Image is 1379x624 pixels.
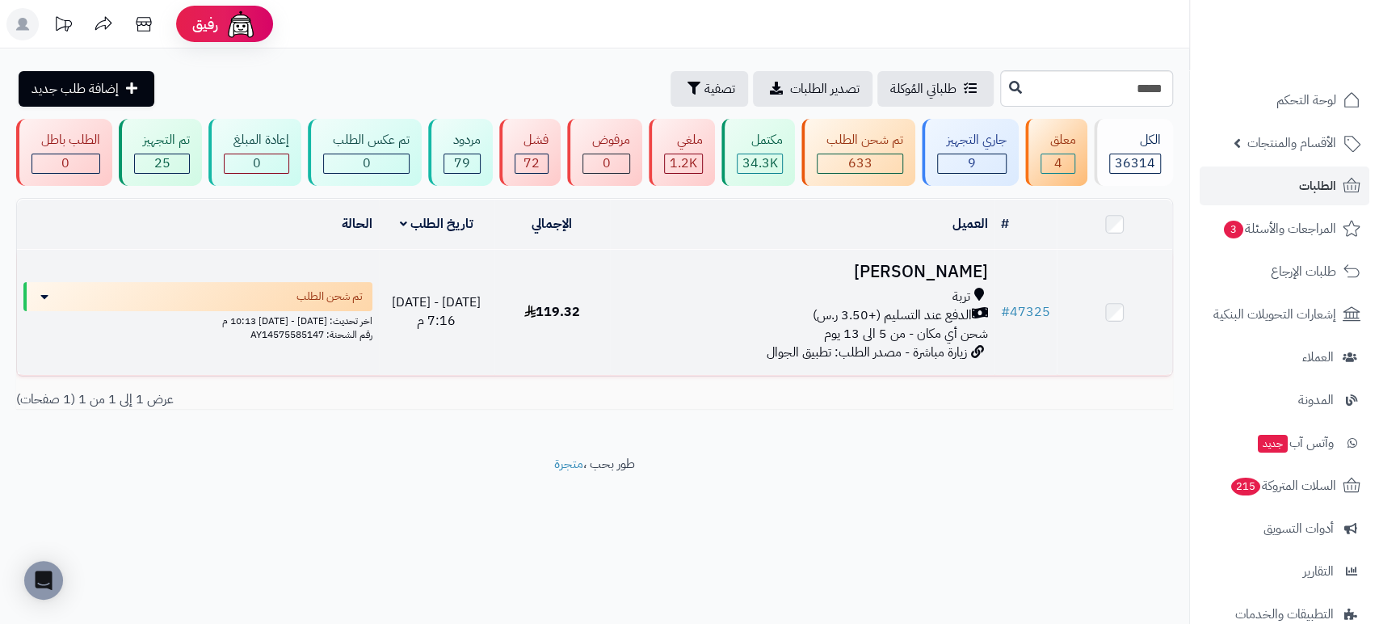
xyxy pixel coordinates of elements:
[23,311,372,328] div: اخر تحديث: [DATE] - [DATE] 10:13 م
[4,390,595,409] div: عرض 1 إلى 1 من 1 (1 صفحات)
[1109,131,1161,150] div: الكل
[24,561,63,600] div: Open Intercom Messenger
[753,71,872,107] a: تصدير الطلبات
[1200,167,1369,205] a: الطلبات
[305,119,425,186] a: تم عكس الطلب 0
[952,214,988,234] a: العميل
[362,154,370,173] span: 0
[224,131,289,150] div: إعادة المبلغ
[664,131,703,150] div: ملغي
[392,293,481,331] span: [DATE] - [DATE] 7:16 م
[952,288,970,306] span: تربة
[225,154,288,173] div: 0
[523,154,540,173] span: 72
[1200,509,1369,548] a: أدوات التسويق
[1041,131,1076,150] div: معلق
[790,79,860,99] span: تصدير الطلبات
[532,214,572,234] a: الإجمالي
[665,154,702,173] div: 1163
[425,119,496,186] a: مردود 79
[1200,381,1369,420] a: المدونة
[444,154,480,173] div: 79
[1269,45,1364,79] img: logo-2.png
[1263,517,1334,540] span: أدوات التسويق
[1213,303,1336,326] span: إشعارات التحويلات البنكية
[645,119,718,186] a: ملغي 1.2K
[919,119,1022,186] a: جاري التجهيز 9
[1091,119,1176,186] a: الكل36314
[1298,389,1334,411] span: المدونة
[1224,221,1243,238] span: 3
[1200,252,1369,291] a: طلبات الإرجاع
[32,79,119,99] span: إضافة طلب جديد
[454,154,470,173] span: 79
[135,154,190,173] div: 25
[253,154,261,173] span: 0
[1271,260,1336,283] span: طلبات الإرجاع
[1276,89,1336,112] span: لوحة التحكم
[1022,119,1091,186] a: معلق 4
[1258,435,1288,453] span: جديد
[718,119,799,186] a: مكتمل 34.3K
[1230,474,1336,497] span: السلات المتروكة
[32,154,99,173] div: 0
[32,131,100,150] div: الطلب باطل
[1247,132,1336,154] span: الأقسام والمنتجات
[1200,552,1369,591] a: التقارير
[582,131,630,150] div: مرفوض
[1001,302,1050,322] a: #47325
[205,119,305,186] a: إعادة المبلغ 0
[1222,217,1336,240] span: المراجعات والأسئلة
[192,15,218,34] span: رفيق
[968,154,976,173] span: 9
[61,154,69,173] span: 0
[890,79,956,99] span: طلباتي المُوكلة
[938,154,1006,173] div: 9
[323,131,410,150] div: تم عكس الطلب
[1303,560,1334,583] span: التقارير
[324,154,409,173] div: 0
[515,154,549,173] div: 72
[554,454,583,474] a: متجرة
[400,214,473,234] a: تاريخ الطلب
[496,119,565,186] a: فشل 72
[564,119,645,186] a: مرفوض 0
[937,131,1007,150] div: جاري التجهيز
[818,154,902,173] div: 633
[1001,302,1010,322] span: #
[767,343,967,362] span: زيارة مباشرة - مصدر الطلب: تطبيق الجوال
[43,8,83,44] a: تحديثات المنصة
[798,119,919,186] a: تم شحن الطلب 633
[296,289,363,305] span: تم شحن الطلب
[1200,81,1369,120] a: لوحة التحكم
[738,154,783,173] div: 34329
[848,154,872,173] span: 633
[1200,338,1369,377] a: العملاء
[817,131,903,150] div: تم شحن الطلب
[524,302,580,322] span: 119.32
[813,306,972,325] span: الدفع عند التسليم (+3.50 ر.س)
[603,154,611,173] span: 0
[616,263,988,281] h3: [PERSON_NAME]
[342,214,372,234] a: الحالة
[225,8,257,40] img: ai-face.png
[1001,214,1009,234] a: #
[250,327,372,342] span: رقم الشحنة: AY14575585147
[1200,466,1369,505] a: السلات المتروكة215
[1302,346,1334,369] span: العملاء
[19,71,154,107] a: إضافة طلب جديد
[444,131,481,150] div: مردود
[1200,295,1369,334] a: إشعارات التحويلات البنكية
[1256,432,1334,454] span: وآتس آب
[737,131,784,150] div: مكتمل
[515,131,549,150] div: فشل
[1200,209,1369,248] a: المراجعات والأسئلة3
[134,131,191,150] div: تم التجهيز
[1299,175,1336,197] span: الطلبات
[877,71,994,107] a: طلباتي المُوكلة
[116,119,206,186] a: تم التجهيز 25
[1041,154,1075,173] div: 4
[13,119,116,186] a: الطلب باطل 0
[670,154,697,173] span: 1.2K
[1200,424,1369,462] a: وآتس آبجديد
